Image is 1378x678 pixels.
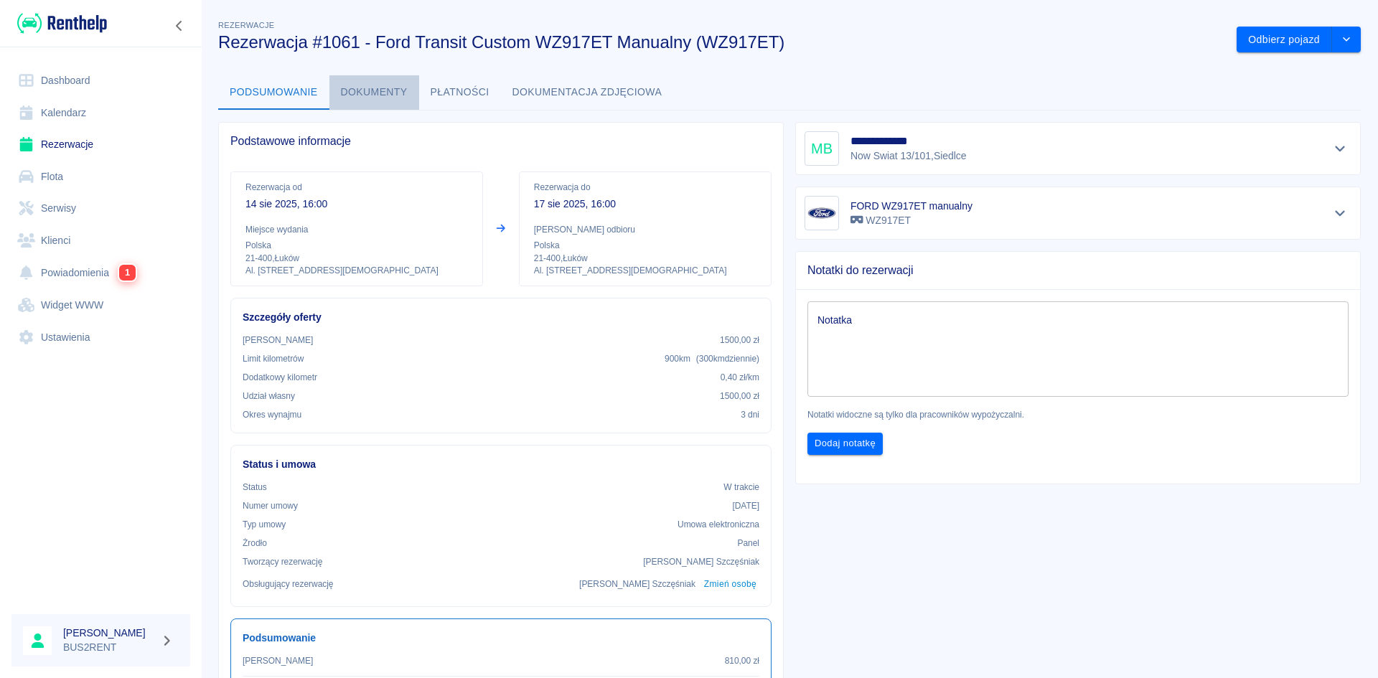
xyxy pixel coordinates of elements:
a: Renthelp logo [11,11,107,35]
span: ( 300 km dziennie ) [696,354,759,364]
p: 17 sie 2025, 16:00 [534,197,756,212]
p: Rezerwacja do [534,181,756,194]
p: 810,00 zł [725,654,759,667]
p: 1500,00 zł [720,390,759,402]
button: Odbierz pojazd [1237,27,1332,53]
p: Tworzący rezerwację [243,555,322,568]
a: Kalendarz [11,97,190,129]
p: Limit kilometrów [243,352,304,365]
h3: Rezerwacja #1061 - Ford Transit Custom WZ917ET Manualny (WZ917ET) [218,32,1225,52]
span: Rezerwacje [218,21,274,29]
button: Dodaj notatkę [807,433,883,455]
p: Status [243,481,267,494]
p: [PERSON_NAME] [243,654,313,667]
p: Polska [245,239,468,252]
p: [PERSON_NAME] odbioru [534,223,756,236]
div: MB [805,131,839,166]
button: Pokaż szczegóły [1328,138,1352,159]
img: Image [807,199,836,227]
button: Podsumowanie [218,75,329,110]
p: Typ umowy [243,518,286,531]
button: Pokaż szczegóły [1328,203,1352,223]
p: BUS2RENT [63,640,155,655]
h6: FORD WZ917ET manualny [850,199,972,213]
h6: Podsumowanie [243,631,759,646]
p: Polska [534,239,756,252]
p: Now Swiat 13/101 , Siedlce [850,149,969,164]
button: drop-down [1332,27,1361,53]
p: Dodatkowy kilometr [243,371,317,384]
a: Flota [11,161,190,193]
a: Rezerwacje [11,128,190,161]
button: Dokumentacja zdjęciowa [501,75,674,110]
h6: Szczegóły oferty [243,310,759,325]
p: Rezerwacja od [245,181,468,194]
span: Podstawowe informacje [230,134,772,149]
p: Panel [738,537,760,550]
p: 14 sie 2025, 16:00 [245,197,468,212]
p: Obsługujący rezerwację [243,578,334,590]
p: [PERSON_NAME] [243,334,313,347]
a: Widget WWW [11,289,190,321]
p: W trakcie [723,481,759,494]
a: Serwisy [11,192,190,225]
p: Udział własny [243,390,295,402]
span: 1 [119,265,136,281]
h6: [PERSON_NAME] [63,626,155,640]
p: 21-400 , Łuków [534,252,756,265]
button: Zwiń nawigację [169,17,190,35]
p: [PERSON_NAME] Szczęśniak [579,578,695,590]
p: Al. [STREET_ADDRESS][DEMOGRAPHIC_DATA] [534,265,756,277]
p: 21-400 , Łuków [245,252,468,265]
p: Okres wynajmu [243,408,301,421]
p: Notatki widoczne są tylko dla pracowników wypożyczalni. [807,408,1349,421]
img: Renthelp logo [17,11,107,35]
button: Płatności [419,75,501,110]
p: 0,40 zł /km [721,371,759,384]
p: Numer umowy [243,499,298,512]
button: Zmień osobę [701,574,759,595]
p: Al. [STREET_ADDRESS][DEMOGRAPHIC_DATA] [245,265,468,277]
a: Ustawienia [11,321,190,354]
p: Umowa elektroniczna [678,518,759,531]
p: Żrodło [243,537,267,550]
p: 1500,00 zł [720,334,759,347]
a: Dashboard [11,65,190,97]
a: Klienci [11,225,190,257]
button: Dokumenty [329,75,419,110]
span: Notatki do rezerwacji [807,263,1349,278]
p: 3 dni [741,408,759,421]
p: Miejsce wydania [245,223,468,236]
h6: Status i umowa [243,457,759,472]
p: [PERSON_NAME] Szczęśniak [643,555,759,568]
p: [DATE] [732,499,759,512]
a: Powiadomienia1 [11,256,190,289]
p: 900 km [665,352,759,365]
p: WZ917ET [850,213,972,228]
